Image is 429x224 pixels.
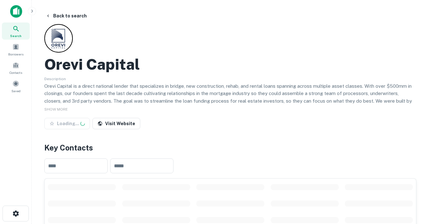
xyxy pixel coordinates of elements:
a: Borrowers [2,41,30,58]
span: Saved [11,88,21,93]
a: Saved [2,78,30,95]
span: Borrowers [8,52,23,57]
img: capitalize-icon.png [10,5,22,18]
p: Orevi Capital is a direct national lender that specializes in bridge, new construction, rehab, an... [44,82,416,112]
h2: Orevi Capital [44,55,140,74]
button: Back to search [43,10,89,22]
a: Search [2,22,30,40]
a: Contacts [2,59,30,76]
a: Visit Website [92,118,140,129]
span: Search [10,33,22,38]
h4: Key Contacts [44,142,416,153]
iframe: Chat Widget [397,173,429,204]
span: Contacts [9,70,22,75]
span: Description [44,77,66,81]
span: SHOW MORE [44,107,68,112]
